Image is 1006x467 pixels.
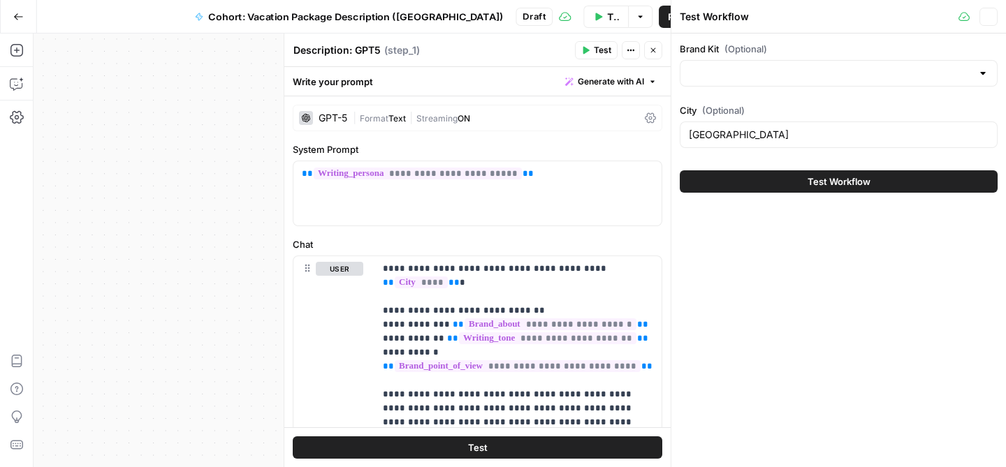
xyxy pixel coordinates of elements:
button: Cohort: Vacation Package Description ([GEOGRAPHIC_DATA]) [185,6,513,28]
span: Draft [523,10,546,23]
button: Test [575,41,618,59]
span: Format [360,113,388,124]
span: Cohort: Vacation Package Description ([GEOGRAPHIC_DATA]) [208,10,504,24]
button: Test [293,436,662,459]
button: user [316,262,363,276]
span: Generate with AI [578,75,644,88]
button: Publish [659,6,694,28]
span: | [406,110,416,124]
label: Chat [293,237,662,251]
label: Brand Kit [680,42,998,56]
label: City [680,103,998,117]
span: ( step_1 ) [384,43,420,57]
button: Test Data [583,6,628,28]
span: Test Data [607,10,618,24]
label: System Prompt [293,142,662,156]
textarea: Description: GPT5 [293,43,381,57]
span: Test [468,440,488,454]
span: Test [594,44,611,57]
span: Streaming [416,113,458,124]
span: ON [458,113,470,124]
div: Write your prompt [284,67,671,96]
span: (Optional) [724,42,767,56]
span: Text [388,113,406,124]
span: | [353,110,360,124]
div: GPT-5 [319,113,347,123]
span: (Optional) [702,103,745,117]
button: Generate with AI [560,73,662,91]
button: Test Workflow [680,170,998,193]
span: Test Workflow [808,175,870,188]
